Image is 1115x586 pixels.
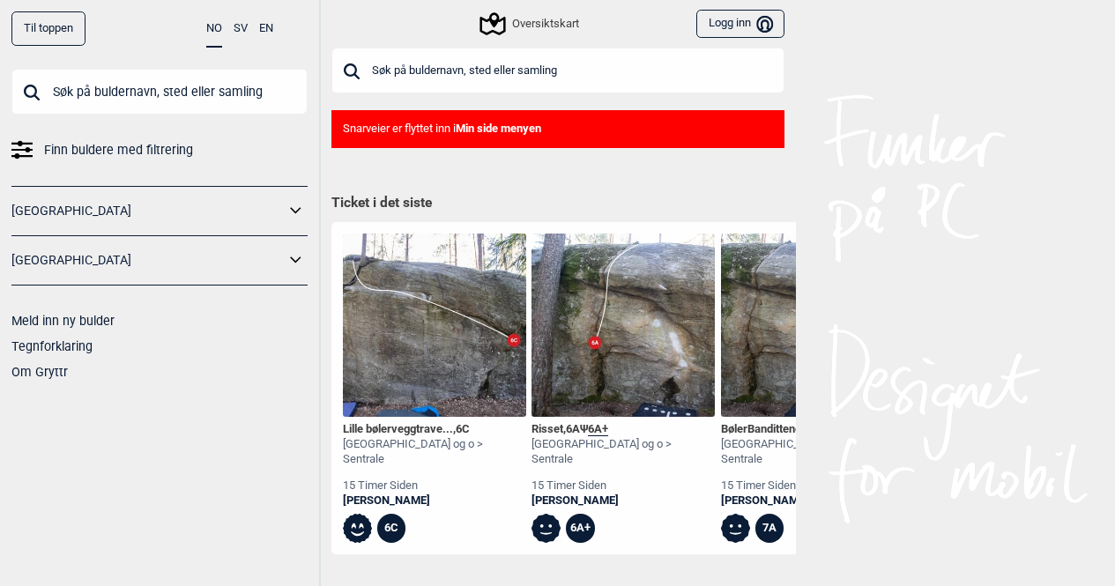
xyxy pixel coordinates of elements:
input: Søk på buldernavn, sted eller samling [11,69,308,115]
button: EN [259,11,273,46]
input: Søk på buldernavn, sted eller samling [331,48,784,93]
div: Risset , Ψ [531,422,715,437]
span: Finn buldere med filtrering [44,137,193,163]
h1: Ticket i det siste [331,194,784,213]
span: 6C [456,422,470,435]
button: Logg inn [696,10,784,39]
a: Om Gryttr [11,365,68,379]
a: Tegnforklaring [11,339,93,353]
img: Boler Bandittene 200324 [721,234,904,417]
img: Risset 200322 [531,234,715,417]
a: [PERSON_NAME] [343,493,526,508]
div: [GEOGRAPHIC_DATA] og o > Sentrale [531,437,715,467]
span: 6A [566,422,580,435]
a: Finn buldere med filtrering [11,137,308,163]
div: 6C [377,514,406,543]
button: SV [234,11,248,46]
div: 15 timer siden [343,478,526,493]
div: 15 timer siden [721,478,904,493]
a: [PERSON_NAME] [531,493,715,508]
span: 6A+ [588,422,608,436]
b: Min side menyen [456,122,541,135]
div: Til toppen [11,11,85,46]
button: NO [206,11,222,48]
div: 15 timer siden [531,478,715,493]
a: [PERSON_NAME] [721,493,904,508]
div: Snarveier er flyttet inn i [331,110,784,148]
a: Meld inn ny bulder [11,314,115,328]
div: [GEOGRAPHIC_DATA] og o > Sentrale [721,437,904,467]
div: BølerBandittene , Ψ [721,422,904,437]
div: [GEOGRAPHIC_DATA] og o > Sentrale [343,437,526,467]
div: Oversiktskart [482,13,579,34]
div: 7A [755,514,784,543]
div: Lille bølerveggtrave... , [343,422,526,437]
a: [GEOGRAPHIC_DATA] [11,198,285,224]
div: 6A+ [566,514,595,543]
img: Lille bolerveggtraversen 220127 [343,234,526,417]
a: [GEOGRAPHIC_DATA] [11,248,285,273]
